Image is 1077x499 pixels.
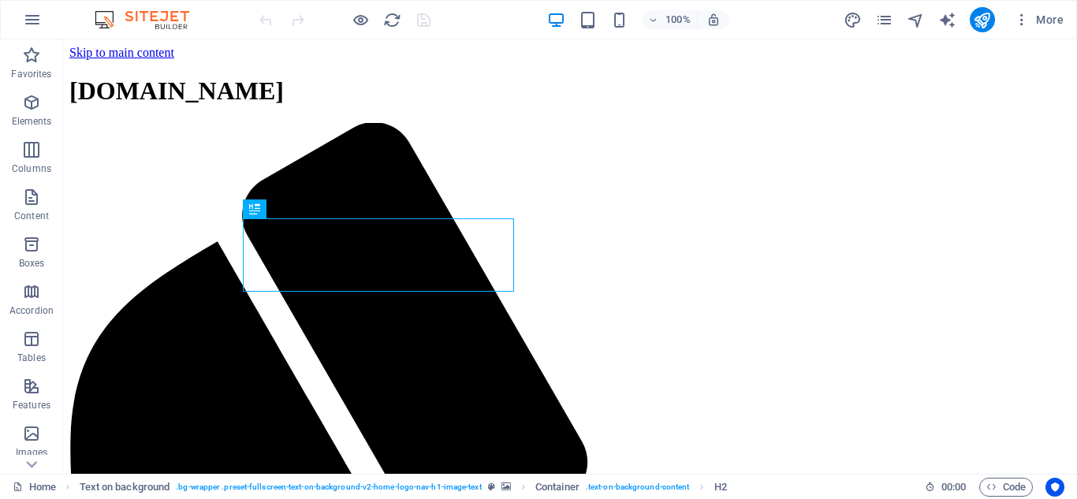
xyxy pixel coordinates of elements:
[9,304,54,317] p: Accordion
[382,10,401,29] button: reload
[17,352,46,364] p: Tables
[80,478,727,497] nav: breadcrumb
[6,6,111,20] a: Skip to main content
[16,446,48,459] p: Images
[941,478,966,497] span: 00 00
[665,10,691,29] h6: 100%
[925,478,967,497] h6: Session time
[383,11,401,29] i: Reload page
[970,7,995,32] button: publish
[938,11,956,29] i: AI Writer
[501,482,511,491] i: This element contains a background
[12,115,52,128] p: Elements
[979,478,1033,497] button: Code
[1008,7,1070,32] button: More
[1045,478,1064,497] button: Usercentrics
[176,478,481,497] span: . bg-wrapper .preset-fullscreen-text-on-background-v2-home-logo-nav-h1-image-text
[986,478,1026,497] span: Code
[19,257,45,270] p: Boxes
[11,68,51,80] p: Favorites
[14,210,49,222] p: Content
[907,11,925,29] i: Navigator
[875,10,894,29] button: pages
[844,10,863,29] button: design
[642,10,698,29] button: 100%
[973,11,991,29] i: Publish
[80,478,170,497] span: Click to select. Double-click to edit
[952,481,955,493] span: :
[586,478,690,497] span: . text-on-background-content
[875,11,893,29] i: Pages (Ctrl+Alt+S)
[91,10,209,29] img: Editor Logo
[13,478,56,497] a: Click to cancel selection. Double-click to open Pages
[1014,12,1064,28] span: More
[13,399,50,411] p: Features
[714,478,727,497] span: Click to select. Double-click to edit
[844,11,862,29] i: Design (Ctrl+Alt+Y)
[535,478,579,497] span: Click to select. Double-click to edit
[488,482,495,491] i: This element is a customizable preset
[938,10,957,29] button: text_generator
[12,162,51,175] p: Columns
[351,10,370,29] button: Click here to leave preview mode and continue editing
[706,13,721,27] i: On resize automatically adjust zoom level to fit chosen device.
[907,10,926,29] button: navigator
